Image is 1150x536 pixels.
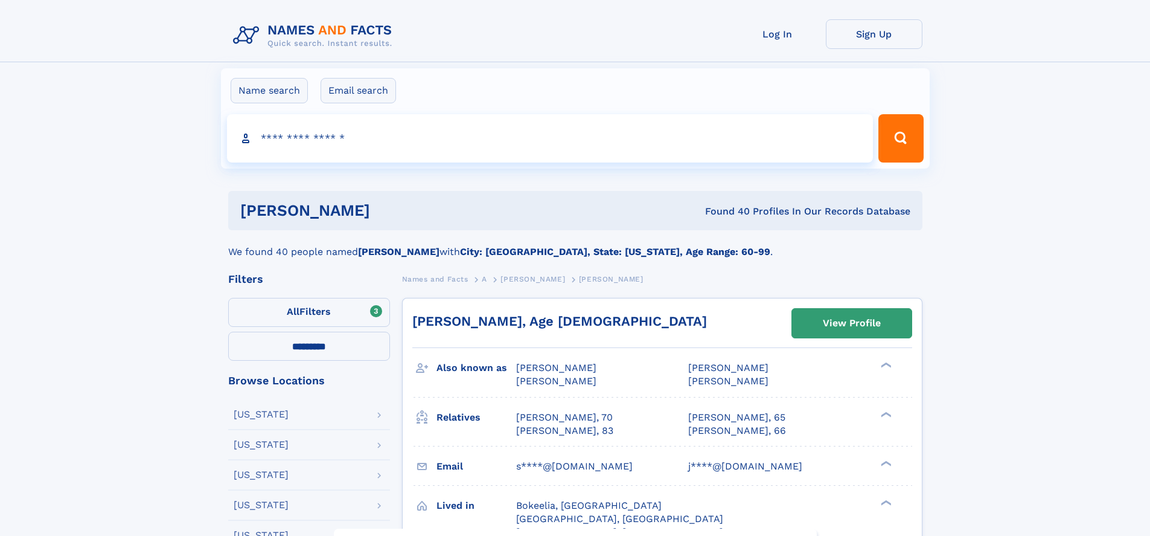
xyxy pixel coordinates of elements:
[878,410,892,418] div: ❯
[688,362,768,373] span: [PERSON_NAME]
[228,375,390,386] div: Browse Locations
[826,19,922,49] a: Sign Up
[792,309,912,338] a: View Profile
[516,362,596,373] span: [PERSON_NAME]
[402,271,468,286] a: Names and Facts
[227,114,874,163] input: search input
[729,19,826,49] a: Log In
[516,411,613,424] a: [PERSON_NAME], 70
[516,375,596,387] span: [PERSON_NAME]
[823,309,881,337] div: View Profile
[228,274,390,285] div: Filters
[688,424,786,438] a: [PERSON_NAME], 66
[460,246,770,257] b: City: [GEOGRAPHIC_DATA], State: [US_STATE], Age Range: 60-99
[436,496,516,516] h3: Lived in
[412,314,707,329] a: [PERSON_NAME], Age [DEMOGRAPHIC_DATA]
[436,407,516,428] h3: Relatives
[482,271,487,286] a: A
[688,411,785,424] a: [PERSON_NAME], 65
[228,230,922,259] div: We found 40 people named with .
[231,78,308,103] label: Name search
[234,470,289,480] div: [US_STATE]
[878,361,892,369] div: ❯
[228,19,402,52] img: Logo Names and Facts
[240,203,538,218] h1: [PERSON_NAME]
[579,275,644,283] span: [PERSON_NAME]
[878,114,923,163] button: Search Button
[482,275,487,283] span: A
[516,424,613,438] a: [PERSON_NAME], 83
[516,500,662,511] span: Bokeelia, [GEOGRAPHIC_DATA]
[321,78,396,103] label: Email search
[537,205,910,218] div: Found 40 Profiles In Our Records Database
[878,499,892,506] div: ❯
[228,298,390,327] label: Filters
[516,513,723,525] span: [GEOGRAPHIC_DATA], [GEOGRAPHIC_DATA]
[234,440,289,450] div: [US_STATE]
[234,410,289,419] div: [US_STATE]
[358,246,439,257] b: [PERSON_NAME]
[688,375,768,387] span: [PERSON_NAME]
[436,358,516,378] h3: Also known as
[500,275,565,283] span: [PERSON_NAME]
[878,459,892,467] div: ❯
[287,306,299,317] span: All
[500,271,565,286] a: [PERSON_NAME]
[436,456,516,477] h3: Email
[234,500,289,510] div: [US_STATE]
